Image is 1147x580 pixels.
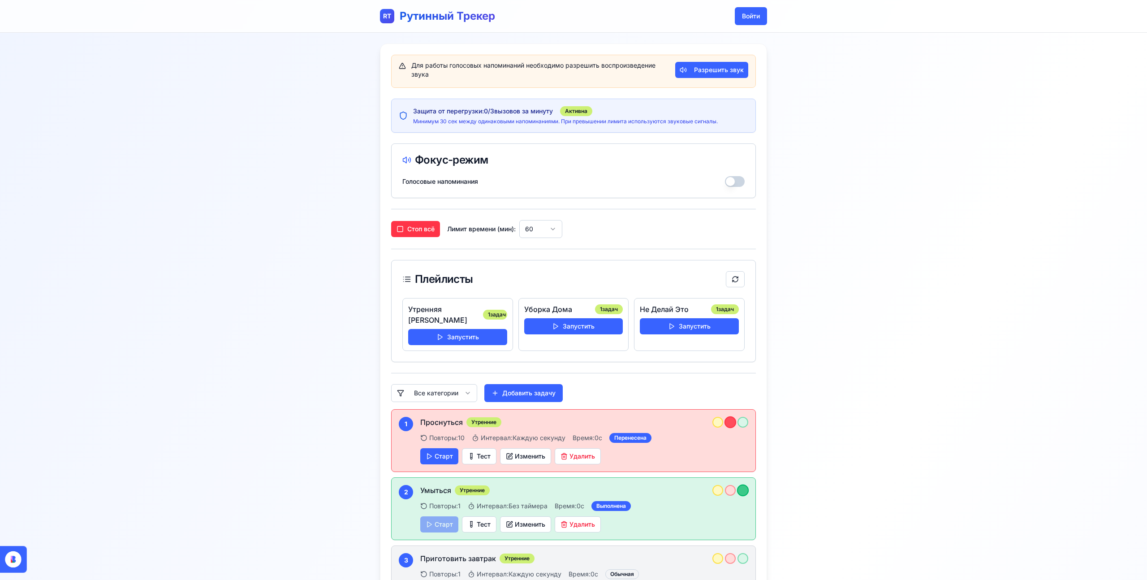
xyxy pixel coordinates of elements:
[466,417,501,427] div: Утренние
[429,433,465,442] span: Повторы: 10
[591,501,631,511] div: Выполнена
[420,417,463,428] h3: Проснуться
[391,221,440,237] button: Стоп всё
[500,554,535,563] div: Утренние
[737,417,748,428] button: Выполнена
[675,62,748,78] button: Разрешить звук
[411,61,668,79] span: Для работы голосовых напоминаний необходимо разрешить воспроизведение звука
[400,9,495,23] h1: Рутинный Трекер
[413,107,553,116] span: Защита от перегрузки: 0 / 3 вызовов за минуту
[408,304,483,325] h4: Утренняя [PERSON_NAME]
[477,570,561,579] span: Интервал: Каждую секунду
[413,118,748,125] p: Минимум 30 сек между одинаковыми напоминаниями. При превышении лимита используются звуковые сигналы.
[429,502,461,511] span: Повторы: 1
[399,485,413,499] div: 2
[640,318,739,334] button: Запустить
[555,502,584,510] span: Время: 0 с
[484,384,563,402] button: Добавить задачу
[524,304,572,315] h4: Уборка Дома
[711,304,739,314] div: 1 задач
[737,553,748,564] button: Выполнена
[420,553,496,564] h3: Приготовить завтрак
[399,417,413,431] div: 1
[609,433,651,443] div: Перенесена
[402,177,478,186] span: Голосовые напоминания
[640,304,689,315] h4: Не Делай Это
[399,553,413,567] div: 3
[725,485,736,496] button: Перенесена
[712,485,723,496] button: В процессе
[462,516,496,532] button: Тест
[483,310,507,320] div: 1 задач
[524,318,623,334] button: Запустить
[420,485,451,496] h3: Умыться
[402,274,473,285] div: Плейлисты
[500,448,551,464] button: Изменить
[455,485,490,495] div: Утренние
[605,569,639,579] div: Обычная
[481,433,565,442] span: Интервал: Каждую секунду
[462,448,496,464] button: Тест
[712,553,723,564] button: В процессе
[712,417,723,428] button: В процессе
[420,448,458,464] button: Старт
[560,106,592,116] div: Активна
[402,155,745,165] div: Фокус-режим
[555,448,601,464] button: Удалить
[408,329,507,345] button: Запустить
[569,570,598,578] span: Время: 0 с
[725,553,736,564] button: Перенесена
[429,570,461,579] span: Повторы: 1
[724,416,736,428] button: Перенесена
[383,12,391,21] span: RT
[555,516,601,532] button: Удалить
[735,7,767,25] button: Войти
[737,485,749,496] button: Выполнена
[477,502,548,511] span: Интервал: Без таймера
[500,516,551,532] button: Изменить
[573,434,602,441] span: Время: 0 с
[595,304,623,314] div: 1 задач
[447,225,516,234] span: Лимит времени (мин):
